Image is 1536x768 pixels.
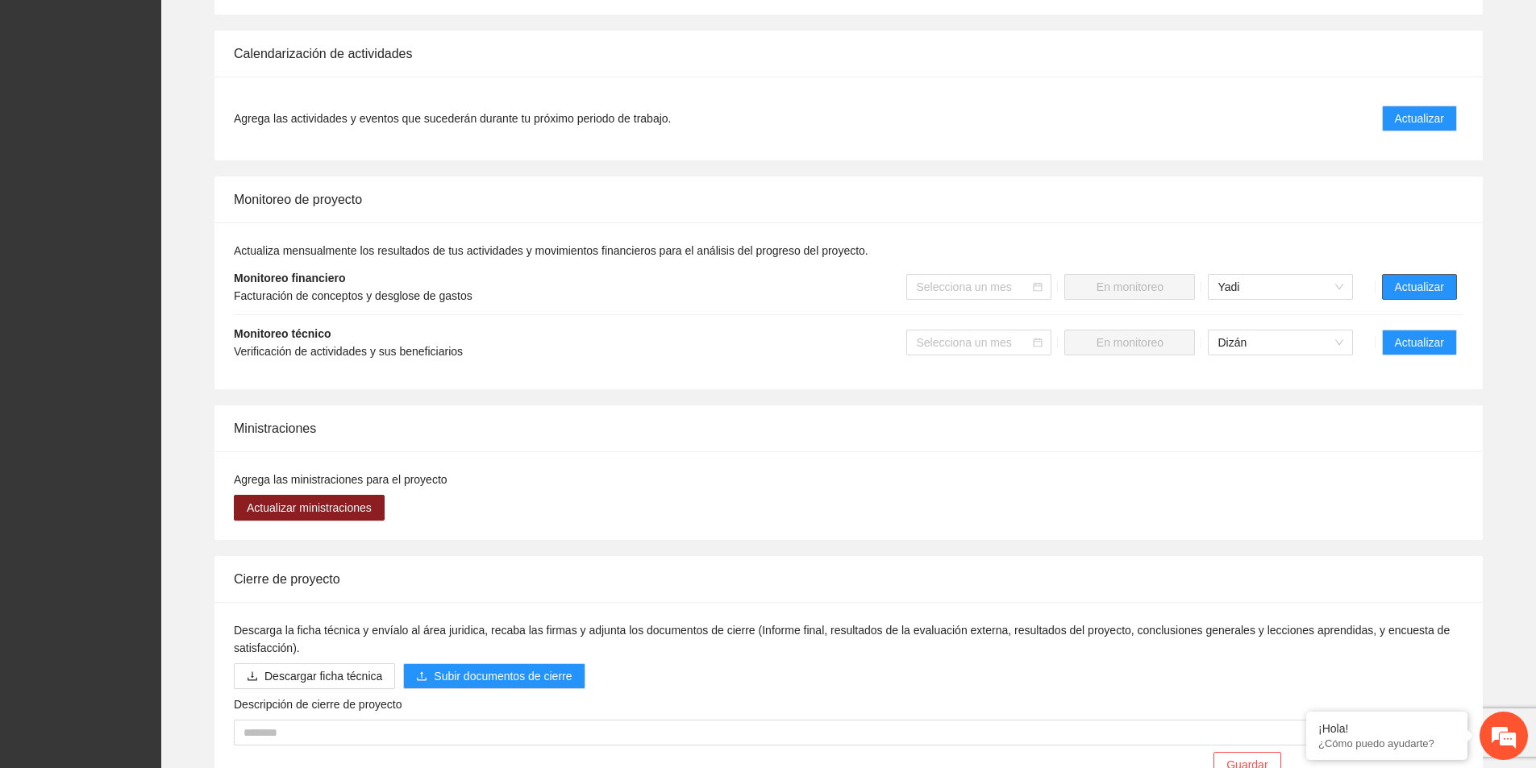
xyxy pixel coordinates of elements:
[234,473,447,486] span: Agrega las ministraciones para el proyecto
[1395,278,1444,296] span: Actualizar
[234,345,463,358] span: Verificación de actividades y sus beneficiarios
[84,82,271,103] div: Chatee con nosotros ahora
[234,176,1463,222] div: Monitoreo de proyecto
[234,501,385,514] a: Actualizar ministraciones
[8,440,307,496] textarea: Escriba su mensaje y pulse “Intro”
[1033,282,1043,292] span: calendar
[234,405,1463,451] div: Ministraciones
[234,495,385,521] button: Actualizar ministraciones
[1395,110,1444,127] span: Actualizar
[1033,338,1043,347] span: calendar
[247,670,258,683] span: download
[264,8,303,47] div: Minimizar ventana de chat en vivo
[247,499,372,517] span: Actualizar ministraciones
[94,215,223,378] span: Estamos en línea.
[1318,722,1455,735] div: ¡Hola!
[234,720,1463,745] textarea: Descripción de cierre de proyecto
[1218,330,1343,355] span: Dizán
[234,244,868,257] span: Actualiza mensualmente los resultados de tus actividades y movimientos financieros para el anális...
[234,624,1450,654] span: Descarga la ficha técnica y envíalo al área juridica, recaba las firmas y adjunta los documentos ...
[234,327,331,340] strong: Monitoreo técnico
[1382,274,1457,300] button: Actualizar
[234,695,402,713] label: Descripción de cierre de proyecto
[403,663,585,689] button: uploadSubir documentos de cierre
[234,31,1463,77] div: Calendarización de actividades
[1395,334,1444,351] span: Actualizar
[416,670,427,683] span: upload
[1218,275,1343,299] span: Yadi
[264,667,382,685] span: Descargar ficha técnica
[1318,737,1455,749] p: ¿Cómo puedo ayudarte?
[1382,106,1457,131] button: Actualizar
[234,110,671,127] span: Agrega las actividades y eventos que sucederán durante tu próximo periodo de trabajo.
[234,289,472,302] span: Facturación de conceptos y desglose de gastos
[434,667,572,685] span: Subir documentos de cierre
[234,272,345,284] strong: Monitoreo financiero
[403,670,585,683] span: uploadSubir documentos de cierre
[234,556,1463,602] div: Cierre de proyecto
[234,670,395,683] a: downloadDescargar ficha técnica
[234,663,395,689] button: downloadDescargar ficha técnica
[1382,330,1457,355] button: Actualizar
